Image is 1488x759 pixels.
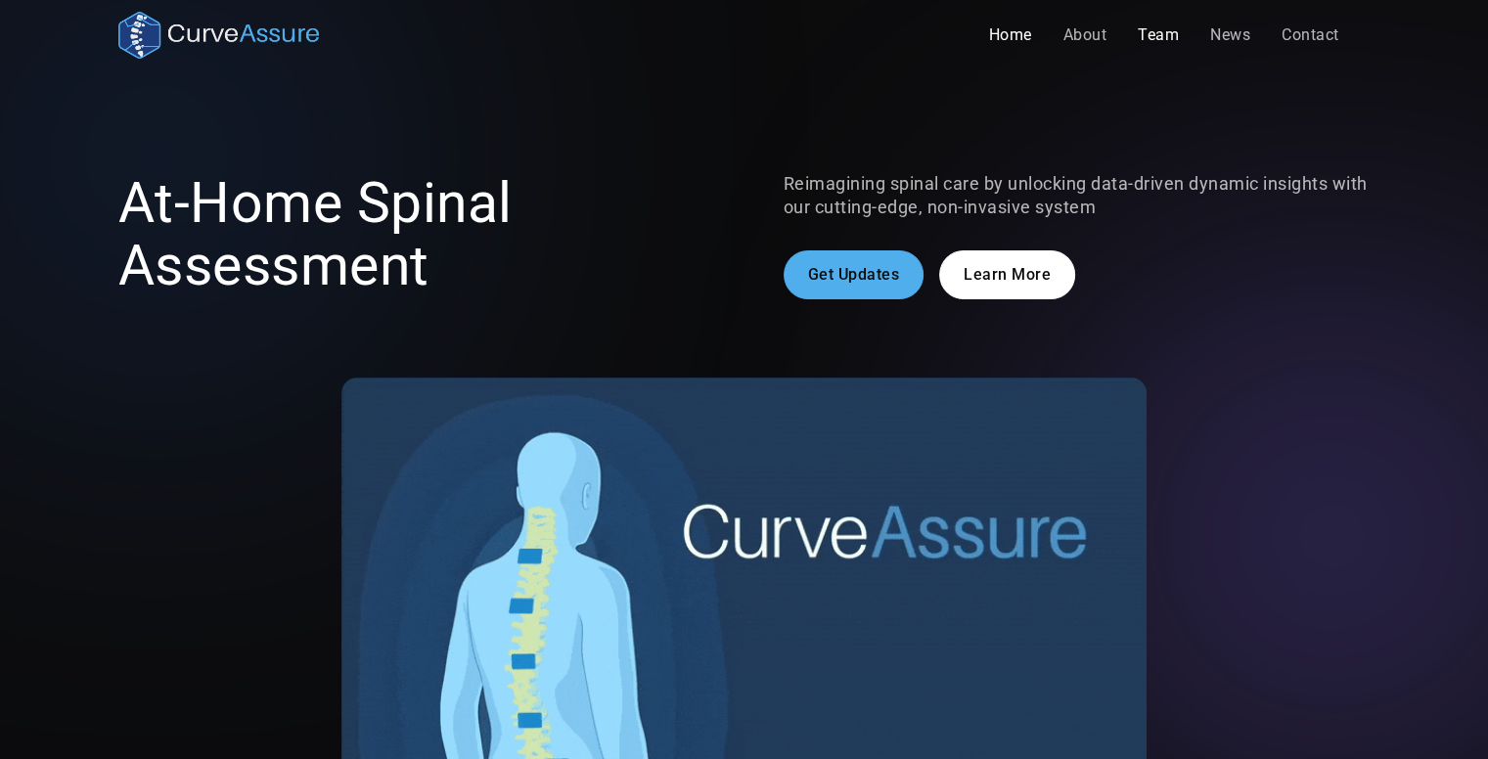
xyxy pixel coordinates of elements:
a: Team [1122,16,1195,55]
a: News [1195,16,1266,55]
a: Get Updates [784,250,924,299]
a: Contact [1266,16,1355,55]
h1: At-Home Spinal Assessment [118,172,705,297]
a: home [118,12,319,59]
a: About [1048,16,1123,55]
a: Home [973,16,1048,55]
a: Learn More [939,250,1075,299]
p: Reimagining spinal care by unlocking data-driven dynamic insights with our cutting-edge, non-inva... [784,172,1371,219]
